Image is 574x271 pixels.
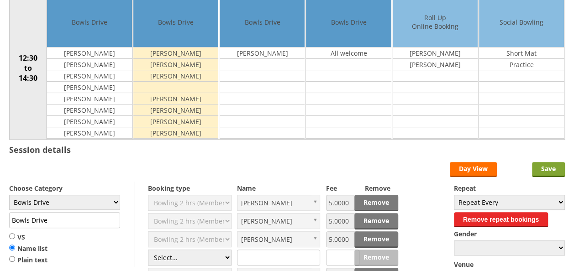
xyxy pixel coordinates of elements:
[133,93,218,104] td: [PERSON_NAME]
[532,162,565,177] input: Save
[354,213,398,229] a: Remove
[454,229,565,238] label: Gender
[454,184,565,193] label: Repeat
[454,212,548,227] button: Remove repeat bookings
[133,104,218,116] td: [PERSON_NAME]
[9,244,15,251] input: Name list
[393,47,478,59] td: [PERSON_NAME]
[9,184,120,193] label: Choose Category
[354,231,398,248] a: Remove
[47,93,132,104] td: [PERSON_NAME]
[9,255,47,265] label: Plain text
[47,47,132,59] td: [PERSON_NAME]
[241,232,308,247] span: [PERSON_NAME]
[479,59,564,70] td: Practice
[326,184,359,193] label: Fee
[220,47,305,59] td: [PERSON_NAME]
[133,59,218,70] td: [PERSON_NAME]
[47,59,132,70] td: [PERSON_NAME]
[237,195,321,211] a: [PERSON_NAME]
[393,59,478,70] td: [PERSON_NAME]
[133,127,218,139] td: [PERSON_NAME]
[133,70,218,82] td: [PERSON_NAME]
[148,184,232,193] label: Booking type
[9,212,120,228] input: Title/Description
[9,244,47,253] label: Name list
[9,233,15,240] input: VS
[450,162,497,177] a: Day View
[9,255,15,262] input: Plain text
[9,144,71,155] h3: Session details
[479,47,564,59] td: Short Mat
[354,195,398,211] a: Remove
[237,231,321,247] a: [PERSON_NAME]
[241,214,308,229] span: [PERSON_NAME]
[454,260,565,269] label: Venue
[241,195,308,210] span: [PERSON_NAME]
[47,82,132,93] td: [PERSON_NAME]
[237,213,321,229] a: [PERSON_NAME]
[365,184,398,193] label: Remove
[306,47,391,59] td: All welcome
[47,104,132,116] td: [PERSON_NAME]
[47,70,132,82] td: [PERSON_NAME]
[47,116,132,127] td: [PERSON_NAME]
[9,233,47,242] label: VS
[47,127,132,139] td: [PERSON_NAME]
[133,47,218,59] td: [PERSON_NAME]
[237,184,321,193] label: Name
[133,116,218,127] td: [PERSON_NAME]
